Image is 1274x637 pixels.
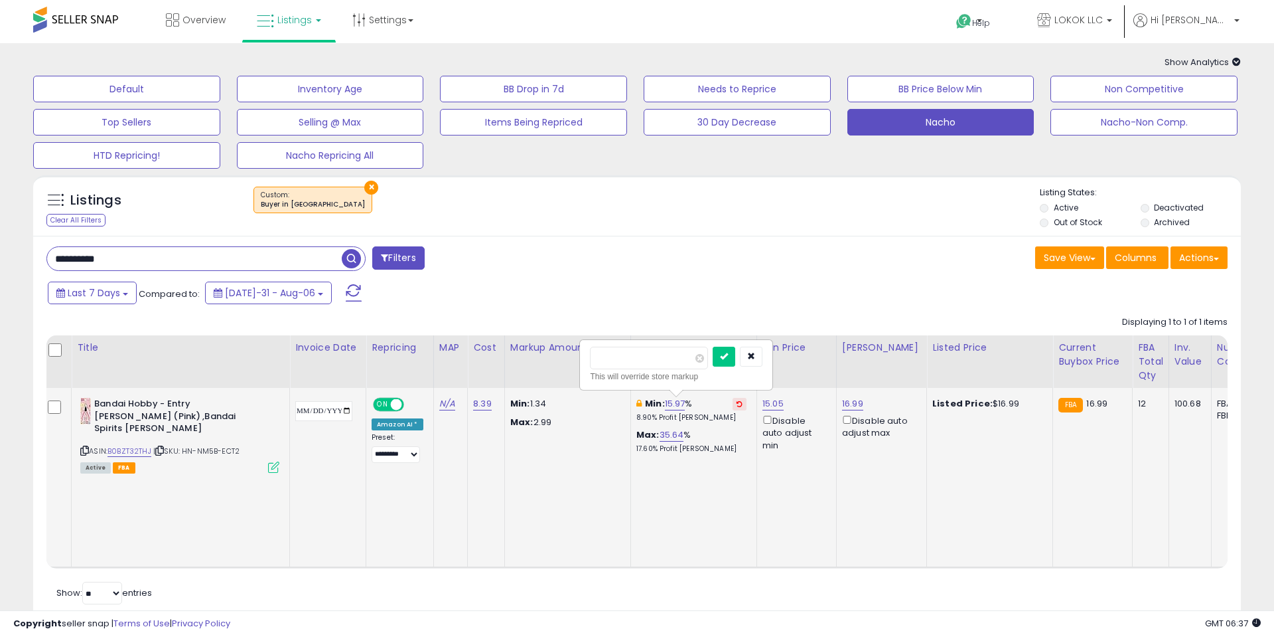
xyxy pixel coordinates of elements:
div: FBM: 7 [1217,410,1261,422]
span: FBA [113,462,135,474]
button: Actions [1170,246,1228,269]
span: Hi [PERSON_NAME] [1151,13,1230,27]
a: 8.39 [473,397,492,410]
img: 41siMHfqW4L._SL40_.jpg [80,398,91,424]
span: Show: entries [56,587,152,599]
p: Listing States: [1040,187,1240,199]
button: Filters [372,246,424,270]
span: Listings [277,13,312,27]
button: Needs to Reprice [644,76,831,102]
a: Help [946,3,1016,43]
div: Num of Comp. [1217,341,1265,369]
a: 15.05 [762,397,784,410]
div: Buyer in [GEOGRAPHIC_DATA] [261,200,365,209]
span: Columns [1115,251,1157,264]
th: The percentage added to the cost of goods (COGS) that forms the calculator for Min & Max prices. [630,335,756,388]
div: Cost [473,341,499,355]
div: Current Buybox Price [1058,341,1127,369]
p: 17.60% Profit [PERSON_NAME] [636,444,746,454]
button: × [364,181,378,195]
button: Items Being Repriced [440,109,627,136]
div: Displaying 1 to 1 of 1 items [1122,316,1228,329]
div: Repricing [372,341,428,355]
label: Active [1054,202,1078,213]
span: 2025-08-14 06:37 GMT [1205,617,1261,630]
button: Columns [1106,246,1168,269]
a: 15.97 [665,397,685,410]
button: Inventory Age [237,76,424,102]
div: Disable auto adjust min [762,413,826,452]
span: Help [972,17,990,29]
span: Overview [182,13,226,27]
button: 30 Day Decrease [644,109,831,136]
div: % [636,398,746,422]
b: Listed Price: [932,397,993,410]
span: OFF [402,399,423,410]
a: Hi [PERSON_NAME] [1133,13,1239,43]
div: Amazon AI * [372,418,423,430]
span: | SKU: HN-NM5B-ECT2 [153,446,240,456]
button: Nacho-Non Comp. [1050,109,1238,136]
button: BB Drop in 7d [440,76,627,102]
div: Disable auto adjust max [842,413,916,439]
span: Compared to: [139,288,200,300]
a: 35.64 [660,428,684,442]
label: Out of Stock [1054,217,1102,228]
div: Listed Price [932,341,1047,355]
div: Markup Amount [510,341,625,355]
button: Selling @ Max [237,109,424,136]
strong: Max: [510,416,533,428]
button: HTD Repricing! [33,142,220,169]
strong: Min: [510,397,530,410]
div: % [636,429,746,454]
span: LOKOK LLC [1054,13,1103,27]
button: Save View [1035,246,1104,269]
div: 100.68 [1174,398,1201,410]
div: FBA: 0 [1217,398,1261,410]
small: FBA [1058,398,1083,412]
div: 12 [1138,398,1159,410]
span: Custom: [261,190,365,210]
div: ASIN: [80,398,279,472]
label: Archived [1154,217,1190,228]
button: Default [33,76,220,102]
p: 2.99 [510,416,620,428]
div: seller snap | | [13,618,230,630]
p: 1.34 [510,398,620,410]
div: Title [77,341,284,355]
a: 16.99 [842,397,863,410]
button: [DATE]-31 - Aug-06 [205,282,332,304]
div: Invoice Date [295,341,360,355]
button: BB Price Below Min [847,76,1034,102]
b: Min: [645,397,665,410]
span: [DATE]-31 - Aug-06 [225,286,315,300]
a: N/A [439,397,455,410]
label: Deactivated [1154,202,1204,213]
a: B0BZT32THJ [107,446,151,457]
span: Last 7 Days [68,286,120,300]
b: Max: [636,428,660,441]
div: Preset: [372,433,423,463]
span: Show Analytics [1165,56,1241,68]
h5: Listings [70,191,121,210]
th: CSV column name: cust_attr_3_Invoice Date [290,335,366,388]
button: Nacho Repricing All [237,142,424,169]
button: Nacho [847,109,1034,136]
div: [PERSON_NAME] [842,341,921,355]
div: Min Price [762,341,831,355]
i: Get Help [955,13,972,30]
div: MAP [439,341,462,355]
button: Last 7 Days [48,282,137,304]
strong: Copyright [13,617,62,630]
a: Privacy Policy [172,617,230,630]
b: Bandai Hobby - Entry [PERSON_NAME] (Pink) ,Bandai Spirits [PERSON_NAME] [94,398,255,438]
p: 8.90% Profit [PERSON_NAME] [636,413,746,422]
span: ON [374,399,391,410]
button: Non Competitive [1050,76,1238,102]
a: Terms of Use [113,617,170,630]
span: 16.99 [1086,397,1107,410]
div: Inv. value [1174,341,1206,369]
div: $16.99 [932,398,1042,410]
div: Clear All Filters [46,214,106,227]
span: All listings currently available for purchase on Amazon [80,462,111,474]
